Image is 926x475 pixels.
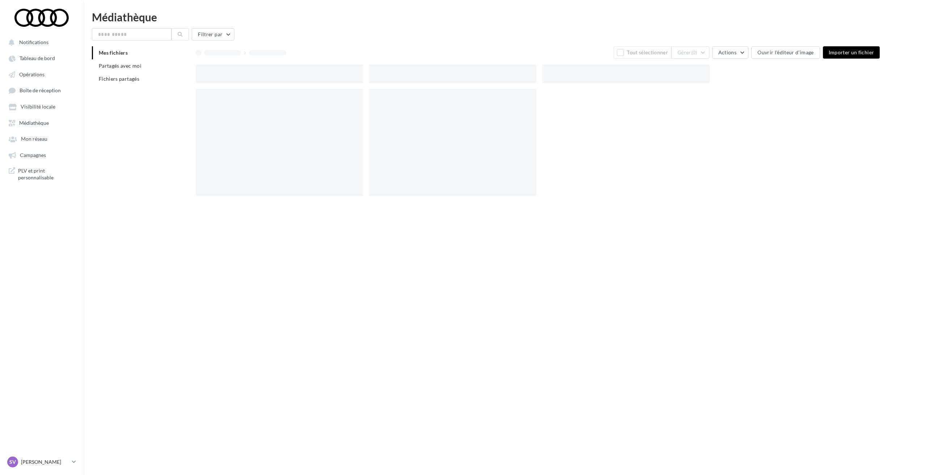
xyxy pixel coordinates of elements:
a: Médiathèque [4,116,79,129]
span: (0) [691,50,697,55]
button: Gérer(0) [671,46,709,59]
a: PLV et print personnalisable [4,164,79,184]
a: Opérations [4,68,79,81]
span: Opérations [19,71,44,77]
a: SV [PERSON_NAME] [6,455,77,469]
span: Boîte de réception [20,88,61,94]
button: Filtrer par [192,28,234,41]
span: Campagnes [20,152,46,158]
p: [PERSON_NAME] [21,458,69,466]
a: Boîte de réception [4,84,79,97]
a: Campagnes [4,148,79,161]
span: Tableau de bord [20,55,55,62]
span: Notifications [19,39,48,45]
span: Partagés avec moi [99,63,141,69]
span: SV [9,458,16,466]
span: Fichiers partagés [99,76,139,82]
span: Mon réseau [21,136,47,142]
span: PLV et print personnalisable [18,167,75,181]
span: Visibilité locale [21,104,55,110]
a: Mon réseau [4,132,79,145]
span: Médiathèque [19,120,49,126]
button: Importer un fichier [823,46,880,59]
a: Tableau de bord [4,51,79,64]
span: Importer un fichier [829,49,874,55]
div: Médiathèque [92,12,917,22]
button: Ouvrir l'éditeur d'image [751,46,820,59]
span: Actions [718,49,736,55]
button: Tout sélectionner [613,46,671,59]
button: Notifications [4,35,76,48]
a: Visibilité locale [4,100,79,113]
span: Mes fichiers [99,50,128,56]
button: Actions [712,46,748,59]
